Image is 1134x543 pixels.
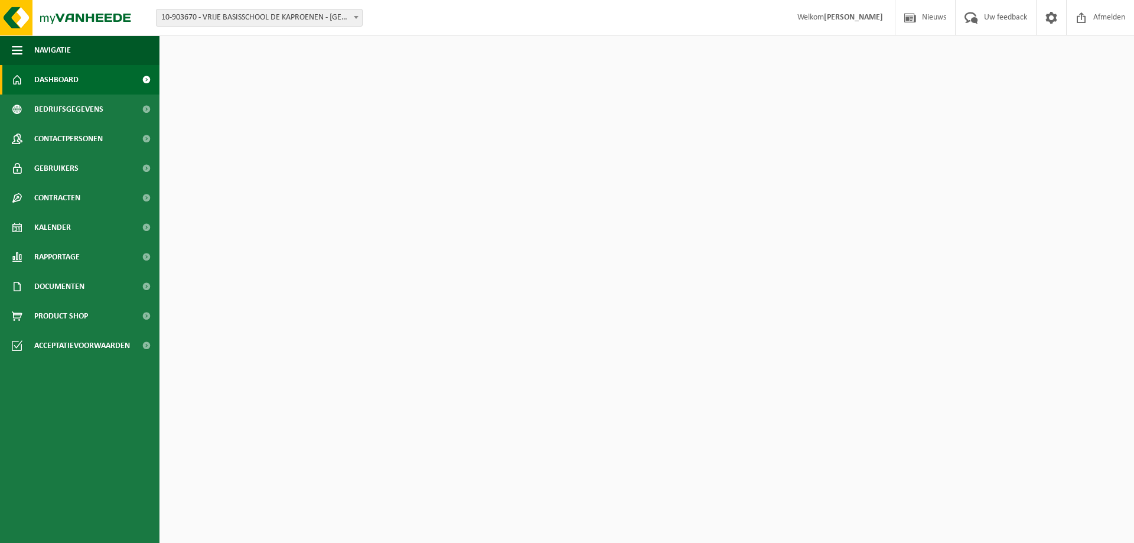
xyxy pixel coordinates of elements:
span: 10-903670 - VRIJE BASISSCHOOL DE KAPROENEN - KAPRIJKE [156,9,363,27]
span: Acceptatievoorwaarden [34,331,130,360]
span: Contracten [34,183,80,213]
span: Contactpersonen [34,124,103,154]
span: Product Shop [34,301,88,331]
strong: [PERSON_NAME] [824,13,883,22]
span: 10-903670 - VRIJE BASISSCHOOL DE KAPROENEN - KAPRIJKE [157,9,362,26]
span: Rapportage [34,242,80,272]
span: Gebruikers [34,154,79,183]
span: Bedrijfsgegevens [34,95,103,124]
span: Documenten [34,272,84,301]
span: Navigatie [34,35,71,65]
span: Kalender [34,213,71,242]
span: Dashboard [34,65,79,95]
